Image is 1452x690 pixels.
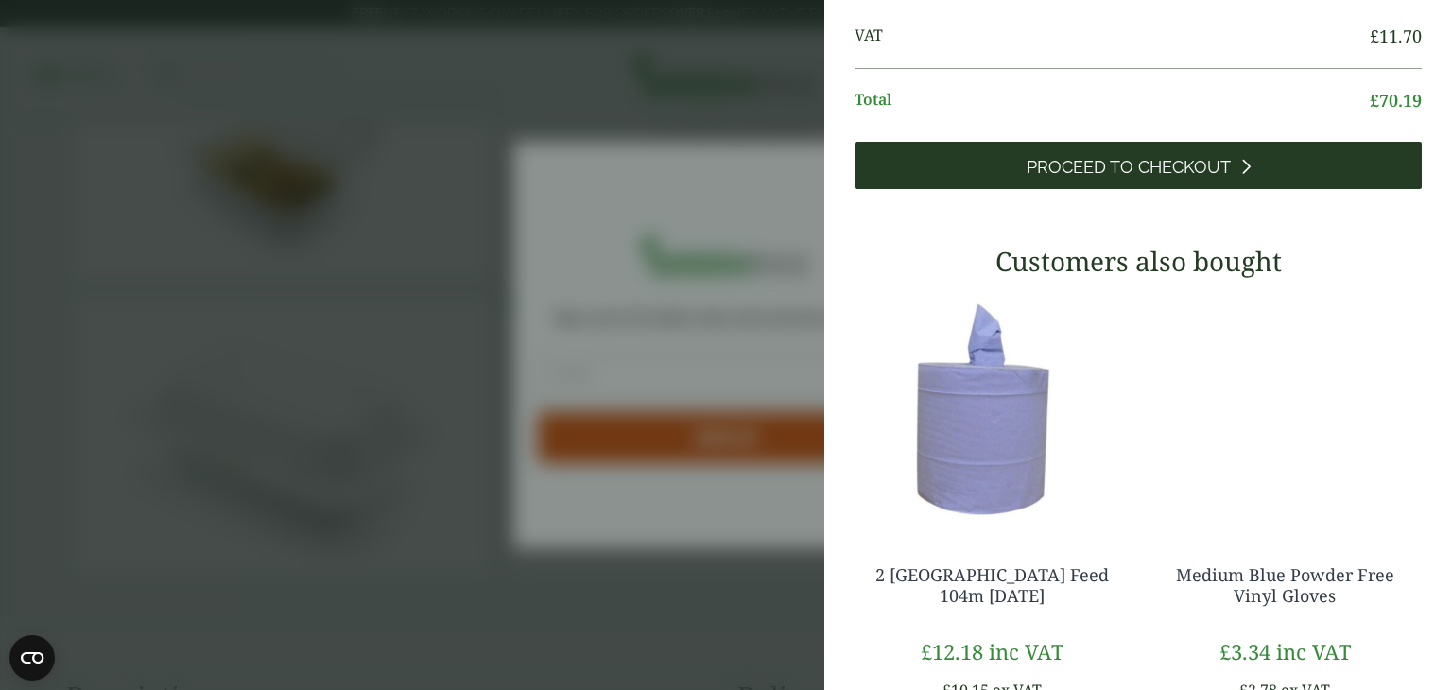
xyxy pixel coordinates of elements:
[855,24,1370,49] span: VAT
[855,246,1422,278] h3: Customers also bought
[921,637,932,665] span: £
[1219,637,1231,665] span: £
[875,563,1109,607] a: 2 [GEOGRAPHIC_DATA] Feed 104m [DATE]
[1276,637,1351,665] span: inc VAT
[1219,637,1270,665] bdi: 3.34
[1176,563,1394,607] a: Medium Blue Powder Free Vinyl Gloves
[1370,25,1379,47] span: £
[855,291,1129,527] img: 3630017-2-Ply-Blue-Centre-Feed-104m
[855,88,1370,113] span: Total
[9,635,55,681] button: Open CMP widget
[1370,25,1422,47] bdi: 11.70
[1027,157,1231,178] span: Proceed to Checkout
[1370,89,1379,112] span: £
[855,142,1422,189] a: Proceed to Checkout
[989,637,1063,665] span: inc VAT
[921,637,983,665] bdi: 12.18
[1370,89,1422,112] bdi: 70.19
